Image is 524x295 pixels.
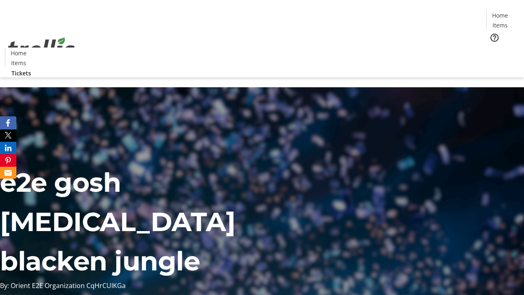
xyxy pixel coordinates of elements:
a: Tickets [5,69,38,77]
span: Tickets [493,48,513,56]
span: Tickets [11,69,31,77]
a: Home [5,49,32,57]
a: Items [487,21,513,29]
a: Tickets [486,48,519,56]
a: Items [5,59,32,67]
span: Items [492,21,508,29]
a: Home [487,11,513,20]
span: Items [11,59,26,67]
img: Orient E2E Organization CqHrCUIKGa's Logo [5,28,78,69]
span: Home [492,11,508,20]
span: Home [11,49,27,57]
button: Help [486,29,503,46]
